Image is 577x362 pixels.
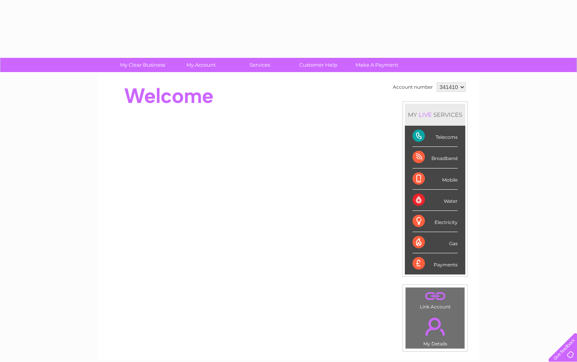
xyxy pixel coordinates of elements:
div: MY SERVICES [405,104,465,126]
a: . [408,313,463,340]
div: Electricity [413,211,458,232]
a: Customer Help [287,58,350,72]
a: Services [228,58,292,72]
a: Make A Payment [345,58,409,72]
div: Gas [413,232,458,253]
td: Link Account [405,287,465,311]
td: Account number [391,81,435,94]
a: My Account [169,58,233,72]
div: Mobile [413,168,458,190]
a: . [408,290,463,303]
td: My Details [405,311,465,349]
div: Broadband [413,147,458,168]
div: Payments [413,253,458,274]
div: Telecoms [413,126,458,147]
div: Water [413,190,458,211]
div: LIVE [417,111,433,118]
a: My Clear Business [111,58,174,72]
